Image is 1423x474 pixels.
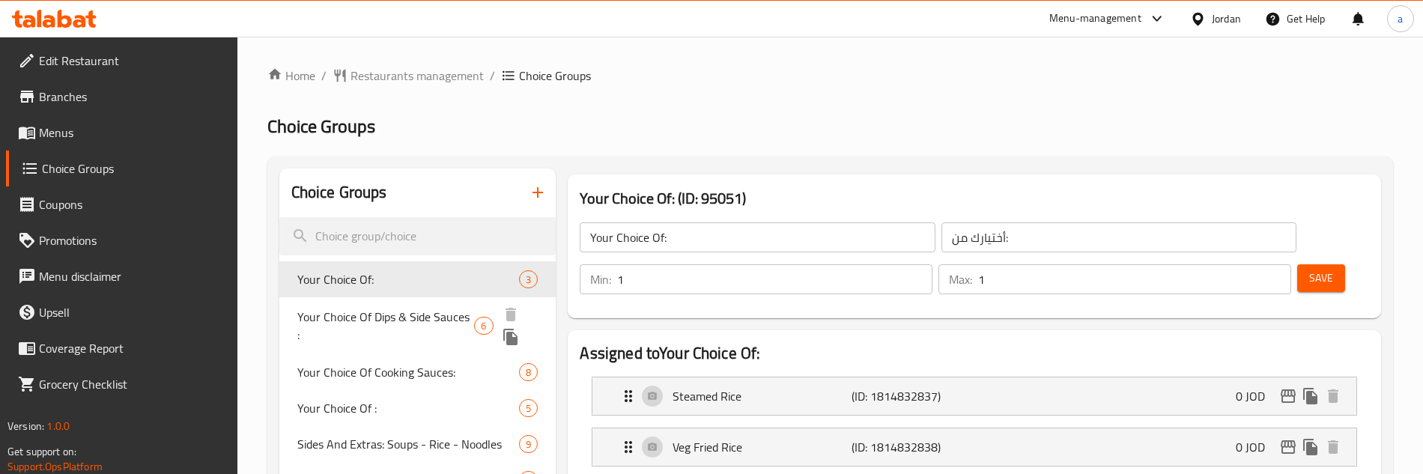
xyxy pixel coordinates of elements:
p: Min: [590,270,611,288]
a: Promotions [6,222,237,258]
a: Home [267,67,315,85]
button: edit [1277,436,1299,458]
a: Branches [6,79,237,115]
a: Restaurants management [333,67,484,85]
span: Branches [39,88,225,106]
a: Coverage Report [6,330,237,366]
button: duplicate [1299,385,1322,407]
span: Coverage Report [39,339,225,357]
div: Expand [592,428,1356,466]
span: Edit Restaurant [39,52,225,70]
div: Menu-management [1049,10,1141,28]
span: Choice Groups [267,109,375,143]
li: / [321,67,327,85]
span: Promotions [39,231,225,249]
button: delete [1322,385,1344,407]
span: Your Choice Of : [297,399,520,417]
a: Menu disclaimer [6,258,237,294]
span: Get support on: [7,442,76,461]
h3: Your Choice Of: (ID: 95051) [580,186,1368,210]
span: 6 [475,319,492,333]
span: 1.0.0 [46,416,70,436]
div: Choices [519,363,538,381]
span: Sides And Extras: Soups - Rice - Noodles [297,435,520,453]
span: Upsell [39,303,225,321]
div: Your Choice Of Cooking Sauces:8 [279,354,556,390]
a: Grocery Checklist [6,366,237,402]
span: 9 [520,437,537,452]
li: / [490,67,495,85]
div: Choices [519,435,538,453]
li: Expand [580,422,1368,473]
span: Your Choice Of Dips & Side Sauces : [297,308,475,344]
a: Upsell [6,294,237,330]
div: Your Choice Of:3 [279,261,556,297]
div: Jordan [1212,10,1241,27]
span: Grocery Checklist [39,375,225,393]
button: Save [1297,264,1345,292]
span: Choice Groups [519,67,591,85]
button: delete [1322,436,1344,458]
div: Your Choice Of Dips & Side Sauces :6deleteduplicate [279,297,556,354]
p: 0 JOD [1236,387,1277,405]
span: 8 [520,365,537,380]
span: Coupons [39,195,225,213]
span: Save [1309,269,1333,288]
li: Expand [580,371,1368,422]
a: Choice Groups [6,151,237,186]
div: Your Choice Of :5 [279,390,556,426]
div: Expand [592,377,1356,415]
p: Veg Fried Rice [673,438,852,456]
span: Version: [7,416,44,436]
input: search [279,217,556,255]
p: Max: [949,270,972,288]
p: (ID: 1814832838) [852,438,971,456]
button: duplicate [1299,436,1322,458]
span: Menu disclaimer [39,267,225,285]
span: Your Choice Of Cooking Sauces: [297,363,520,381]
div: Choices [519,399,538,417]
div: Choices [519,270,538,288]
span: 3 [520,273,537,287]
nav: breadcrumb [267,67,1393,85]
span: Menus [39,124,225,142]
span: a [1398,10,1403,27]
span: Your Choice Of: [297,270,520,288]
span: Restaurants management [351,67,484,85]
div: Sides And Extras: Soups - Rice - Noodles9 [279,426,556,462]
button: delete [500,303,522,326]
a: Menus [6,115,237,151]
a: Edit Restaurant [6,43,237,79]
button: edit [1277,385,1299,407]
p: (ID: 1814832837) [852,387,971,405]
a: Coupons [6,186,237,222]
span: Choice Groups [42,159,225,177]
h2: Choice Groups [291,181,387,204]
span: 5 [520,401,537,416]
p: Steamed Rice [673,387,852,405]
h2: Assigned to Your Choice Of: [580,342,1368,365]
p: 0 JOD [1236,438,1277,456]
button: duplicate [500,326,522,348]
